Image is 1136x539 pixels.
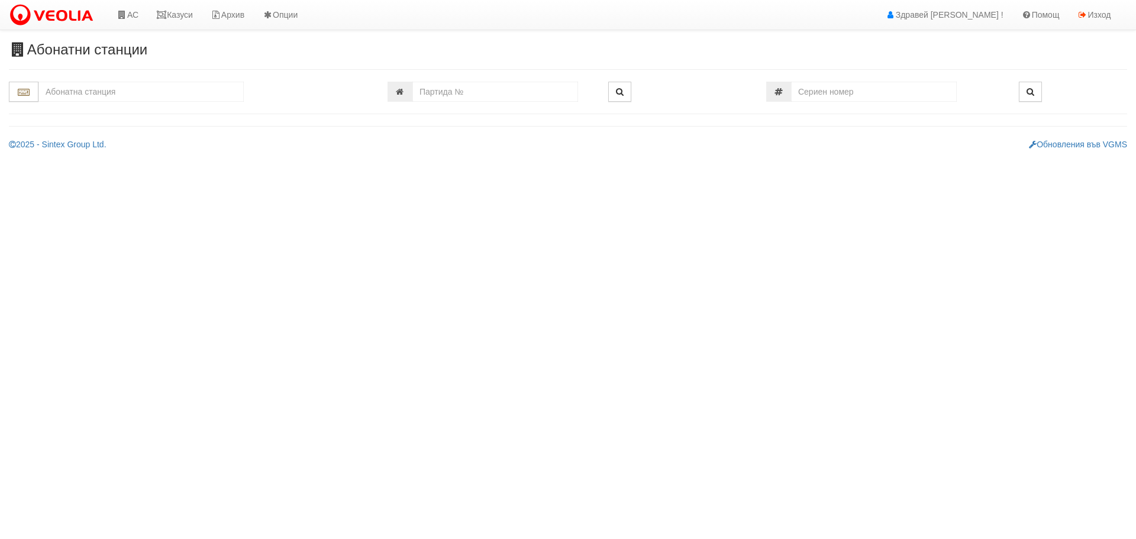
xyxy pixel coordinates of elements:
h3: Абонатни станции [9,42,1127,57]
a: Обновления във VGMS [1029,140,1127,149]
input: Партида № [412,82,578,102]
input: Сериен номер [791,82,957,102]
a: 2025 - Sintex Group Ltd. [9,140,106,149]
input: Абонатна станция [38,82,244,102]
img: VeoliaLogo.png [9,3,99,28]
